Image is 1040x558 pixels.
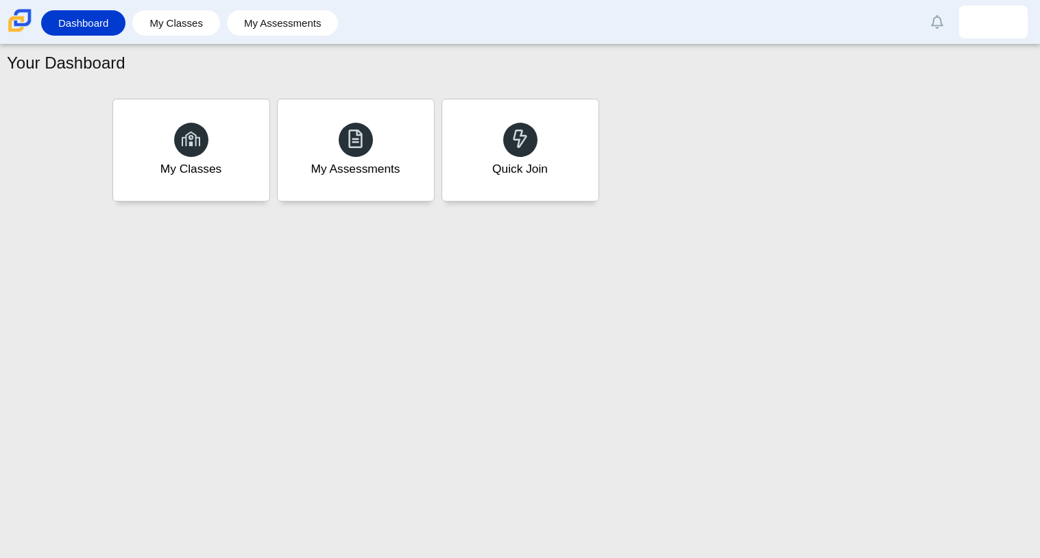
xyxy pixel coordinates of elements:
[277,99,435,202] a: My Assessments
[112,99,270,202] a: My Classes
[982,11,1004,33] img: michael.fermaintva.2jc7PQ
[492,160,548,178] div: Quick Join
[5,6,34,35] img: Carmen School of Science & Technology
[7,51,125,75] h1: Your Dashboard
[959,5,1028,38] a: michael.fermaintva.2jc7PQ
[442,99,599,202] a: Quick Join
[48,10,119,36] a: Dashboard
[922,7,952,37] a: Alerts
[234,10,332,36] a: My Assessments
[139,10,213,36] a: My Classes
[311,160,400,178] div: My Assessments
[5,25,34,37] a: Carmen School of Science & Technology
[160,160,222,178] div: My Classes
